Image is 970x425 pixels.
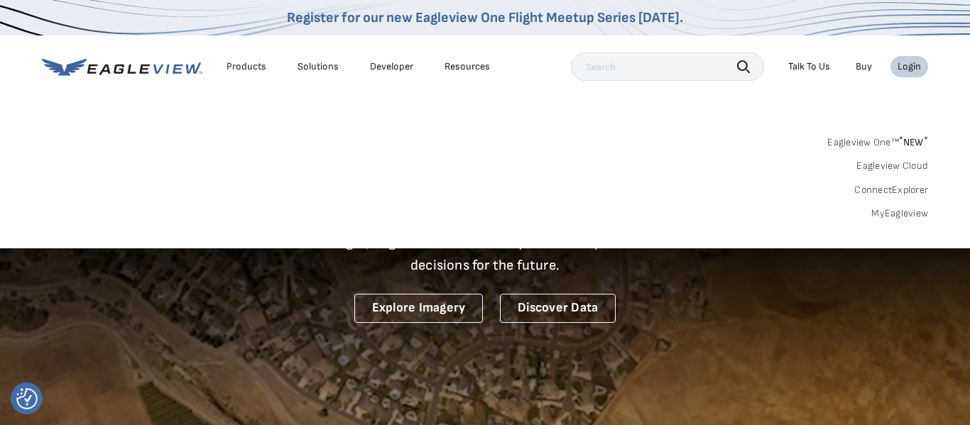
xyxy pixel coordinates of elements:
a: Register for our new Eagleview One Flight Meetup Series [DATE]. [287,9,683,26]
a: Eagleview One™*NEW* [827,132,928,148]
span: NEW [899,136,928,148]
a: MyEagleview [871,207,928,220]
img: Revisit consent button [16,388,38,409]
div: Talk To Us [788,60,830,73]
button: Consent Preferences [16,388,38,409]
div: Login [898,60,921,73]
div: Products [227,60,266,73]
a: Developer [370,60,413,73]
div: Resources [445,60,490,73]
a: Explore Imagery [354,294,484,323]
a: Buy [856,60,872,73]
a: Discover Data [500,294,616,323]
a: Eagleview Cloud [856,160,928,172]
input: Search [571,53,764,81]
a: ConnectExplorer [854,184,928,197]
div: Solutions [298,60,339,73]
